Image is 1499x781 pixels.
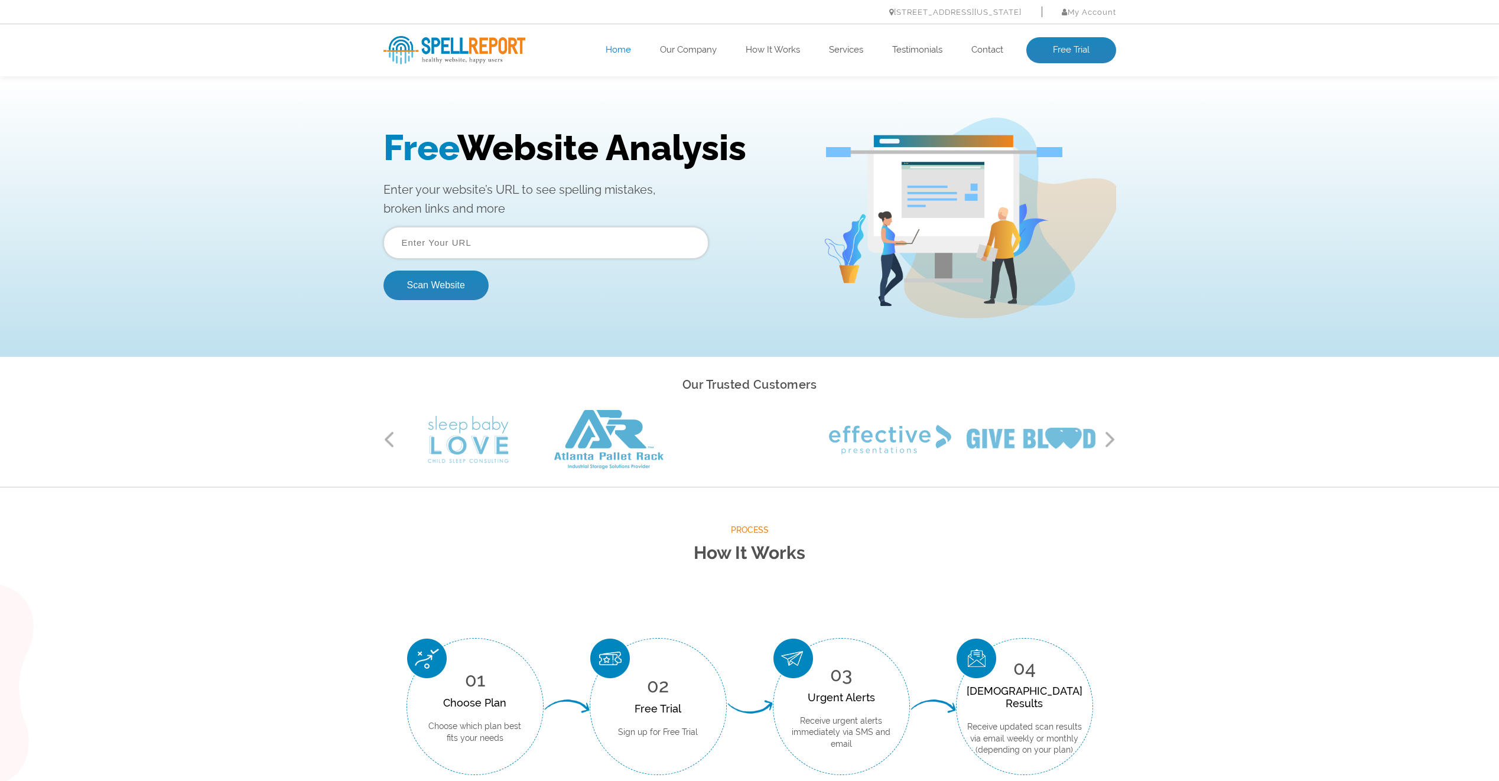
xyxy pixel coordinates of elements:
[967,428,1095,451] img: Give Blood
[383,101,805,139] p: Enter your website’s URL to see spelling mistakes, broken links and more
[383,148,708,180] input: Enter Your URL
[425,721,525,744] p: Choose which plan best fits your needs
[967,721,1082,756] p: Receive updated scan results via email weekly or monthly (depending on your plan)
[773,639,813,678] img: Urgent Alerts
[830,663,852,685] span: 03
[791,691,892,704] div: Urgent Alerts
[425,697,525,709] div: Choose Plan
[647,675,669,697] span: 02
[829,425,951,454] img: Effective
[407,639,447,678] img: Choose Plan
[428,416,509,463] img: Sleep Baby Love
[823,38,1116,239] img: Free Webiste Analysis
[383,523,1116,538] span: Process
[1104,431,1116,448] button: Next
[957,639,996,678] img: Scan Result
[383,538,1116,569] h2: How It Works
[383,431,395,448] button: Previous
[383,48,805,89] h1: Website Analysis
[590,639,630,678] img: Free Trial
[826,123,1062,134] img: Free Webiste Analysis
[618,727,698,738] p: Sign up for Free Trial
[383,191,489,221] button: Scan Website
[618,702,698,715] div: Free Trial
[383,48,457,89] span: Free
[465,669,485,691] span: 01
[967,685,1082,710] div: [DEMOGRAPHIC_DATA] Results
[791,715,892,750] p: Receive urgent alerts immediately via SMS and email
[1013,657,1036,679] span: 04
[383,375,1116,395] h2: Our Trusted Customers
